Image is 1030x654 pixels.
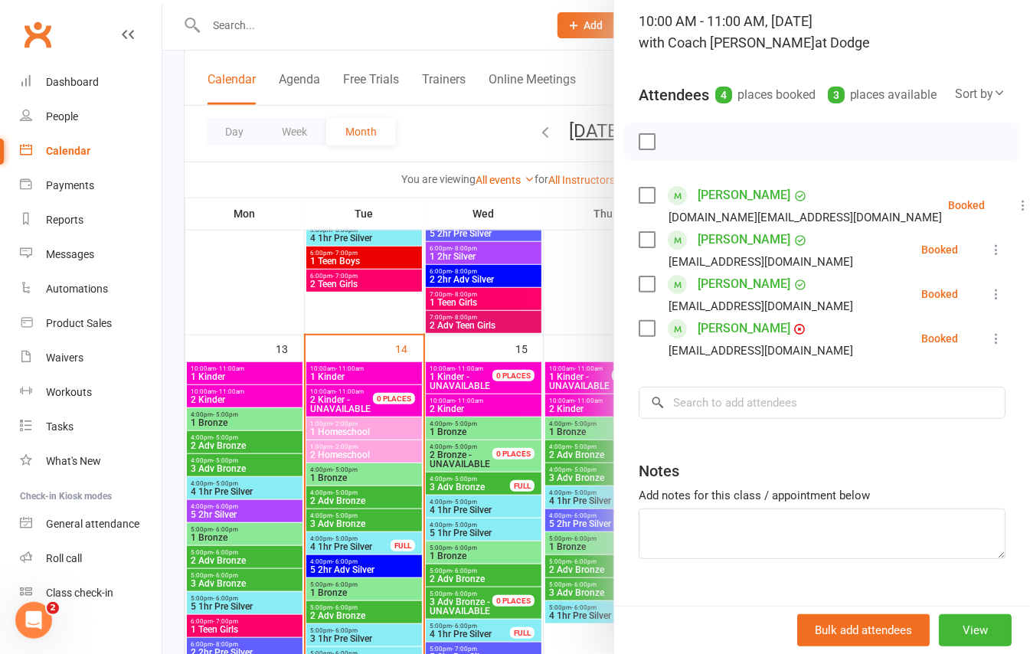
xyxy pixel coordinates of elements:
[698,272,790,296] a: [PERSON_NAME]
[698,183,790,208] a: [PERSON_NAME]
[669,341,853,361] div: [EMAIL_ADDRESS][DOMAIN_NAME]
[20,65,162,100] a: Dashboard
[46,352,83,364] div: Waivers
[797,614,930,646] button: Bulk add attendees
[828,84,937,106] div: places available
[828,87,845,103] div: 3
[20,507,162,541] a: General attendance kiosk mode
[715,87,732,103] div: 4
[639,34,815,51] span: with Coach [PERSON_NAME]
[46,420,74,433] div: Tasks
[639,387,1005,419] input: Search to add attendees
[715,84,816,106] div: places booked
[46,587,113,599] div: Class check-in
[939,614,1012,646] button: View
[948,200,985,211] div: Booked
[46,145,90,157] div: Calendar
[921,333,958,344] div: Booked
[47,602,59,614] span: 2
[20,272,162,306] a: Automations
[921,289,958,299] div: Booked
[46,248,94,260] div: Messages
[20,410,162,444] a: Tasks
[20,168,162,203] a: Payments
[46,455,101,467] div: What's New
[46,283,108,295] div: Automations
[669,208,942,227] div: [DOMAIN_NAME][EMAIL_ADDRESS][DOMAIN_NAME]
[669,252,853,272] div: [EMAIL_ADDRESS][DOMAIN_NAME]
[698,316,790,341] a: [PERSON_NAME]
[669,296,853,316] div: [EMAIL_ADDRESS][DOMAIN_NAME]
[46,386,92,398] div: Workouts
[46,179,94,191] div: Payments
[698,227,790,252] a: [PERSON_NAME]
[15,602,52,639] iframe: Intercom live chat
[20,576,162,610] a: Class kiosk mode
[921,244,958,255] div: Booked
[955,84,1005,104] div: Sort by
[46,518,139,530] div: General attendance
[46,76,99,88] div: Dashboard
[20,237,162,272] a: Messages
[20,541,162,576] a: Roll call
[639,486,1005,505] div: Add notes for this class / appointment below
[46,552,82,564] div: Roll call
[20,203,162,237] a: Reports
[20,134,162,168] a: Calendar
[46,214,83,226] div: Reports
[46,317,112,329] div: Product Sales
[46,110,78,123] div: People
[20,444,162,479] a: What's New
[639,460,679,482] div: Notes
[20,306,162,341] a: Product Sales
[639,84,709,106] div: Attendees
[639,11,1005,54] div: 10:00 AM - 11:00 AM, [DATE]
[20,100,162,134] a: People
[18,15,57,54] a: Clubworx
[20,341,162,375] a: Waivers
[20,375,162,410] a: Workouts
[815,34,870,51] span: at Dodge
